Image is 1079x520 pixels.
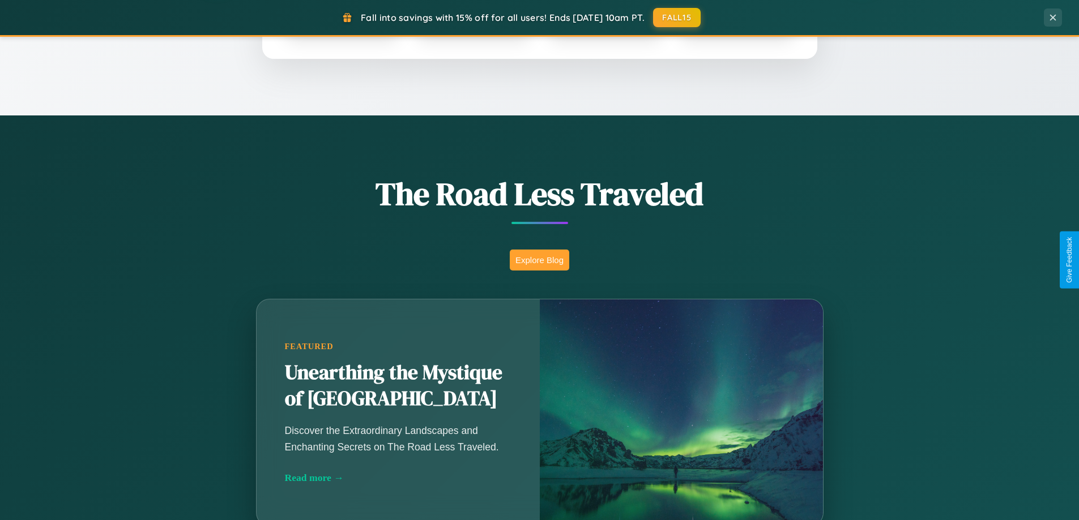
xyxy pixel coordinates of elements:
div: Read more → [285,472,511,484]
div: Give Feedback [1065,237,1073,283]
h2: Unearthing the Mystique of [GEOGRAPHIC_DATA] [285,360,511,412]
p: Discover the Extraordinary Landscapes and Enchanting Secrets on The Road Less Traveled. [285,423,511,454]
button: Explore Blog [510,250,569,270]
h1: The Road Less Traveled [200,172,880,216]
button: FALL15 [653,8,701,27]
span: Fall into savings with 15% off for all users! Ends [DATE] 10am PT. [361,12,645,23]
div: Featured [285,342,511,351]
